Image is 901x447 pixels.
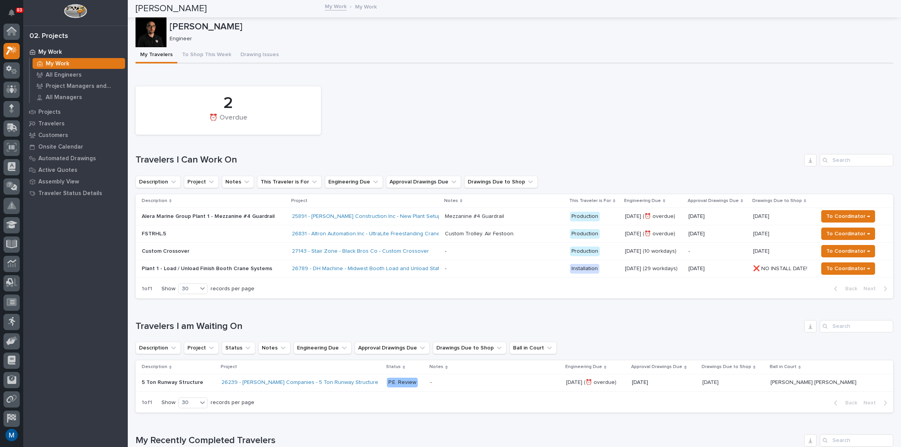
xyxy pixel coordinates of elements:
[826,247,870,256] span: To Coordinator →
[570,229,600,239] div: Production
[136,208,893,225] tr: Alera Marine Group Plant 1 - Mezzanine #4 Guardrail25891 - [PERSON_NAME] Construction Inc - New P...
[860,399,893,406] button: Next
[688,197,739,205] p: Approval Drawings Due
[23,164,128,176] a: Active Quotes
[863,399,880,406] span: Next
[23,129,128,141] a: Customers
[293,342,352,354] button: Engineering Due
[625,231,682,237] p: [DATE] (⏰ overdue)
[211,286,254,292] p: records per page
[828,285,860,292] button: Back
[624,197,661,205] p: Engineering Due
[570,247,600,256] div: Production
[753,229,771,237] p: [DATE]
[221,363,237,371] p: Project
[38,49,62,56] p: My Work
[136,260,893,277] tr: Plant 1 - Load / Unload Finish Booth Crane Systems26789 - DH Machine - Midwest Booth Load and Unl...
[236,47,283,63] button: Drawing Issues
[387,378,418,387] div: P.E. Review
[38,155,96,162] p: Automated Drawings
[23,118,128,129] a: Travelers
[841,399,857,406] span: Back
[136,154,801,166] h1: Travelers I Can Work On
[292,213,492,220] a: 25891 - [PERSON_NAME] Construction Inc - New Plant Setup - Mezzanine Project
[688,231,747,237] p: [DATE]
[23,46,128,58] a: My Work
[38,109,61,116] p: Projects
[569,197,611,205] p: This Traveler is For
[753,212,771,220] p: [DATE]
[445,213,504,220] div: Mezzanine #4 Guardrail
[702,378,720,386] p: [DATE]
[46,72,82,79] p: All Engineers
[753,247,771,255] p: [DATE]
[430,379,432,386] div: -
[821,210,875,223] button: To Coordinator →
[142,378,205,386] p: 5 Ton Runway Structure
[136,435,801,446] h1: My Recently Completed Travelers
[292,248,429,255] a: 27143 - Stair Zone - Black Bros Co - Custom Crossover
[142,197,167,205] p: Description
[136,243,893,260] tr: Custom Crossover27143 - Stair Zone - Black Bros Co - Custom Crossover - Production[DATE] (10 work...
[433,342,506,354] button: Drawings Due to Shop
[23,152,128,164] a: Automated Drawings
[170,21,890,33] p: [PERSON_NAME]
[753,264,809,272] p: ❌ NO INSTALL DATE!
[570,212,600,221] div: Production
[631,363,682,371] p: Approval Drawings Due
[770,363,796,371] p: Ball in Court
[355,342,430,354] button: Approval Drawings Due
[826,264,870,273] span: To Coordinator →
[136,176,181,188] button: Description
[510,342,557,354] button: Ball in Court
[30,58,128,69] a: My Work
[820,320,893,332] input: Search
[826,212,870,221] span: To Coordinator →
[38,178,79,185] p: Assembly View
[325,2,347,10] a: My Work
[444,197,458,205] p: Notes
[688,213,747,220] p: [DATE]
[863,285,880,292] span: Next
[136,374,893,391] tr: 5 Ton Runway Structure5 Ton Runway Structure 26239 - [PERSON_NAME] Companies - 5 Ton Runway Struc...
[23,176,128,187] a: Assembly View
[221,379,378,386] a: 26239 - [PERSON_NAME] Companies - 5 Ton Runway Structure
[292,231,440,237] a: 26831 - Altron Automation Inc - UltraLite Freestanding Crane
[142,213,277,220] p: Alera Marine Group Plant 1 - Mezzanine #4 Guardrail
[136,393,158,412] p: 1 of 1
[179,399,197,407] div: 30
[820,434,893,447] input: Search
[445,231,515,237] div: Custom Trolley. Air Festoon.
[257,176,322,188] button: This Traveler is For
[10,9,20,22] div: Notifications83
[23,141,128,152] a: Onsite Calendar
[30,92,128,103] a: All Managers
[429,363,443,371] p: Notes
[30,80,128,91] a: Project Managers and Engineers
[464,176,538,188] button: Drawings Due to Shop
[149,94,308,113] div: 2
[445,265,446,272] div: -
[142,265,277,272] p: Plant 1 - Load / Unload Finish Booth Crane Systems
[23,106,128,118] a: Projects
[29,32,68,41] div: 02. Projects
[184,342,219,354] button: Project
[46,94,82,101] p: All Managers
[142,231,277,237] p: FSTRHL.5
[570,264,599,274] div: Installation
[821,262,875,275] button: To Coordinator →
[566,378,618,386] p: [DATE] (⏰ overdue)
[136,342,181,354] button: Description
[161,286,175,292] p: Show
[828,399,860,406] button: Back
[826,229,870,238] span: To Coordinator →
[64,4,87,18] img: Workspace Logo
[38,120,65,127] p: Travelers
[292,265,447,272] a: 26789 - DH Machine - Midwest Booth Load and Unload Station
[752,197,802,205] p: Drawings Due to Shop
[3,5,20,21] button: Notifications
[46,60,69,67] p: My Work
[222,342,255,354] button: Status
[184,176,219,188] button: Project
